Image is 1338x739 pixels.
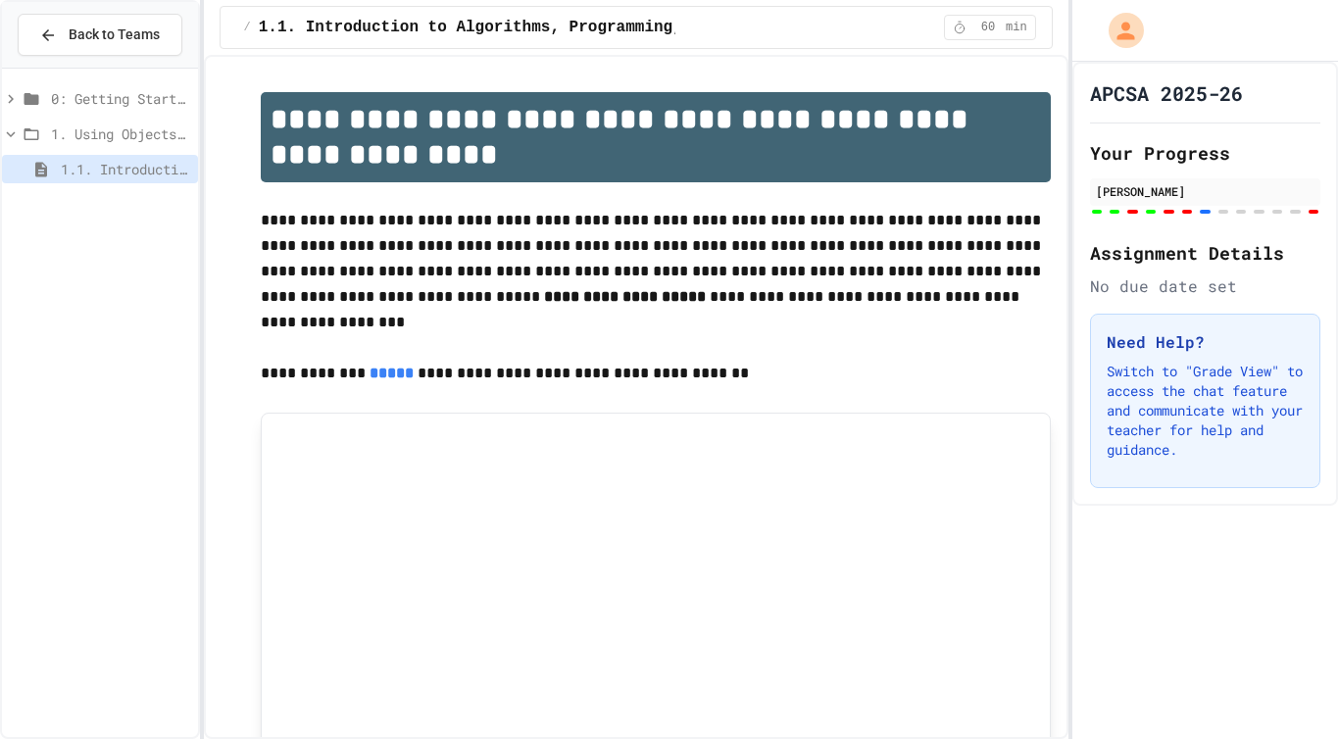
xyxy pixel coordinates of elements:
[1107,330,1304,354] h3: Need Help?
[972,20,1004,35] span: 60
[61,159,190,179] span: 1.1. Introduction to Algorithms, Programming, and Compilers
[1090,79,1243,107] h1: APCSA 2025-26
[1096,182,1314,200] div: [PERSON_NAME]
[1090,239,1320,267] h2: Assignment Details
[259,16,815,39] span: 1.1. Introduction to Algorithms, Programming, and Compilers
[18,14,182,56] button: Back to Teams
[51,123,190,144] span: 1. Using Objects and Methods
[69,25,160,45] span: Back to Teams
[1088,8,1149,53] div: My Account
[1090,139,1320,167] h2: Your Progress
[51,88,190,109] span: 0: Getting Started
[1006,20,1027,35] span: min
[1090,274,1320,298] div: No due date set
[1107,362,1304,460] p: Switch to "Grade View" to access the chat feature and communicate with your teacher for help and ...
[244,20,251,35] span: /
